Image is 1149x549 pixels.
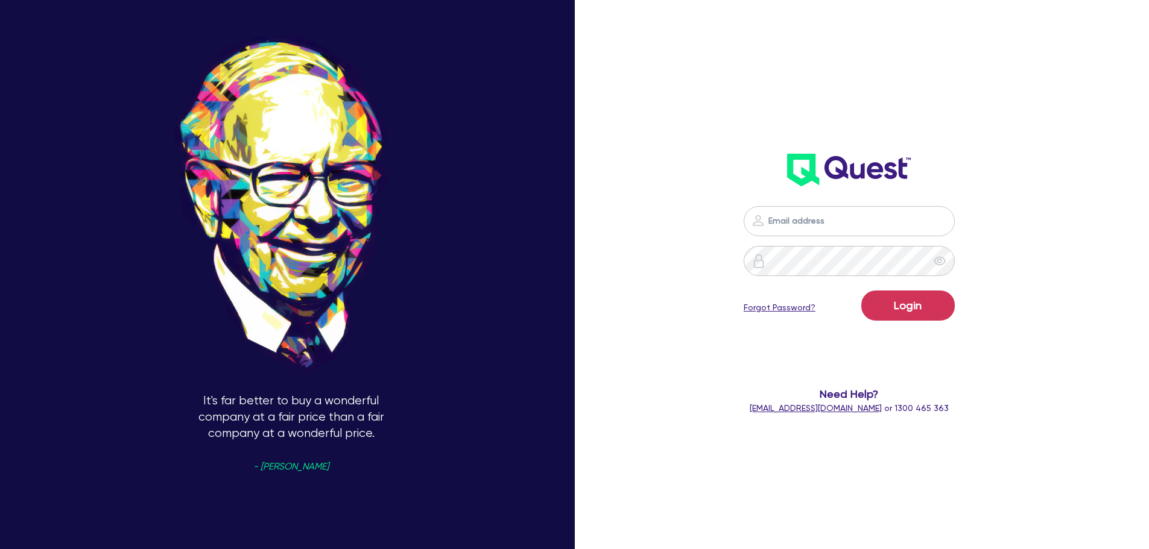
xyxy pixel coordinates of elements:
img: icon-password [751,213,765,228]
span: eye [934,255,946,267]
span: Need Help? [695,386,1004,402]
img: icon-password [752,254,766,268]
span: or 1300 465 363 [750,403,949,413]
a: Forgot Password? [744,301,815,314]
button: Login [861,290,955,321]
span: - [PERSON_NAME] [253,462,329,471]
input: Email address [744,206,955,236]
img: wH2k97JdezQIQAAAABJRU5ErkJggg== [787,154,911,186]
a: [EMAIL_ADDRESS][DOMAIN_NAME] [750,403,882,413]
